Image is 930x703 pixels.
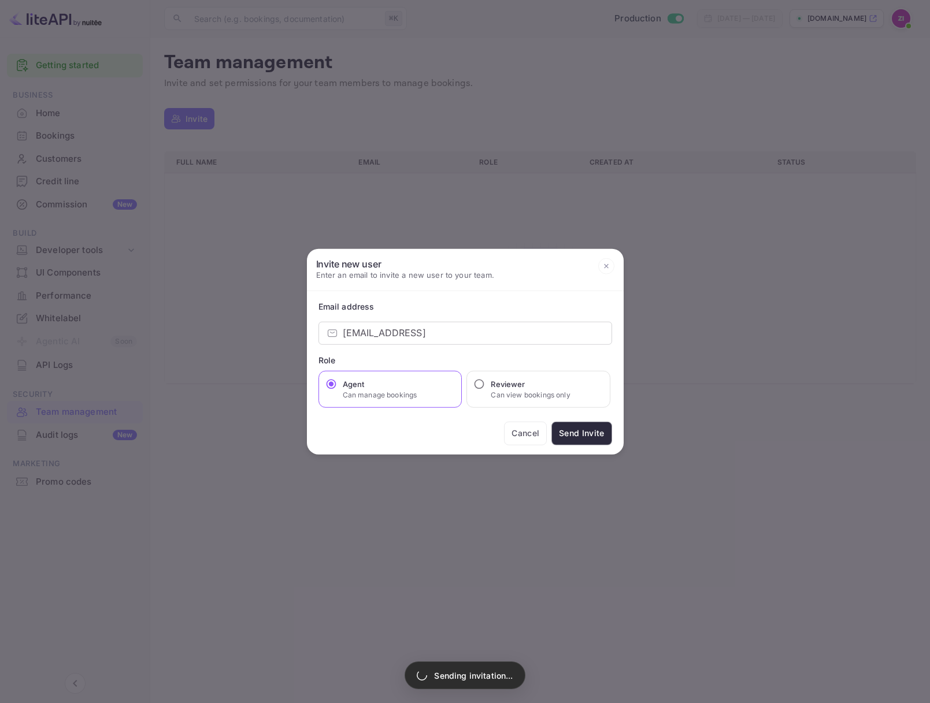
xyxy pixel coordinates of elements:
p: Enter an email to invite a new user to your team. [316,270,494,281]
button: Send Invite [551,421,612,445]
h6: Reviewer [491,378,570,389]
p: Can view bookings only [491,389,570,400]
h6: Agent [343,378,417,389]
div: Email address [318,300,612,312]
div: Role [318,354,612,366]
p: Can manage bookings [343,389,417,400]
input: example@nuitee.com [343,321,612,344]
h6: Invite new user [316,258,494,270]
p: Sending invitation... [434,669,513,682]
button: Cancel [504,421,547,445]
